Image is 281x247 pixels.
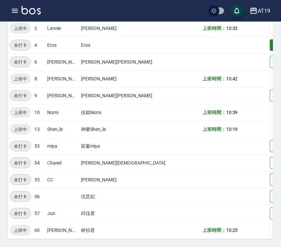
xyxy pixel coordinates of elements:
span: 10:39 [226,110,238,115]
td: 53 [33,138,45,154]
td: Nomi [45,104,79,121]
b: 上班時間： [202,76,226,81]
td: [PERSON_NAME] [45,70,79,87]
img: Logo [22,6,41,14]
td: Shen_le [45,121,79,138]
span: 上班中 [10,109,31,116]
td: 13 [33,121,45,138]
span: 10:42 [226,76,238,81]
td: Lannie [45,20,79,37]
button: AT19 [247,4,273,18]
td: [PERSON_NAME] [45,222,79,239]
span: 未打卡 [10,92,31,99]
td: [PERSON_NAME] [45,54,79,70]
td: 4 [33,37,45,54]
td: miya [45,138,79,154]
td: 2 [33,20,45,37]
td: 57 [33,205,45,222]
td: 神樂Shen_le [79,121,167,138]
td: 邱佳君 [79,205,167,222]
td: 佳穎Nomi [79,104,167,121]
td: Eros [79,37,167,54]
span: 未打卡 [10,210,31,217]
span: 未打卡 [10,160,31,167]
td: 林怡君 [79,222,167,239]
span: 未打卡 [10,143,31,150]
span: 未打卡 [10,59,31,66]
td: 60 [33,222,45,239]
span: 未打卡 [10,42,31,49]
span: 未打卡 [10,193,31,200]
td: 沈芸妃 [79,188,167,205]
span: 未打卡 [10,176,31,183]
td: Chanel [45,154,79,171]
td: Eros [45,37,79,54]
span: 上班中 [10,75,31,82]
b: 上班時間： [202,227,226,233]
td: [PERSON_NAME] [79,70,167,87]
div: AT19 [258,7,270,15]
b: 上班時間： [202,110,226,115]
td: [PERSON_NAME] [79,171,167,188]
td: [PERSON_NAME][DEMOGRAPHIC_DATA] [79,154,167,171]
td: 56 [33,188,45,205]
td: 8 [33,70,45,87]
b: 上班時間： [202,127,226,132]
td: [PERSON_NAME] [45,87,79,104]
span: 10:19 [226,127,238,132]
span: 上班中 [10,25,31,32]
span: 10:33 [226,26,238,31]
td: 54 [33,154,45,171]
td: 10 [33,104,45,121]
b: 上班時間： [202,26,226,31]
td: [PERSON_NAME][PERSON_NAME] [79,54,167,70]
td: [PERSON_NAME][PERSON_NAME] [79,87,167,104]
td: 9 [33,87,45,104]
span: 10:25 [226,227,238,233]
button: save [230,4,244,17]
span: 上班中 [10,126,31,133]
td: 55 [33,171,45,188]
td: CC [45,171,79,188]
span: 上班中 [10,227,31,234]
td: Jun [45,205,79,222]
td: [PERSON_NAME] [79,20,167,37]
td: 6 [33,54,45,70]
td: 宸蓁miya [79,138,167,154]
